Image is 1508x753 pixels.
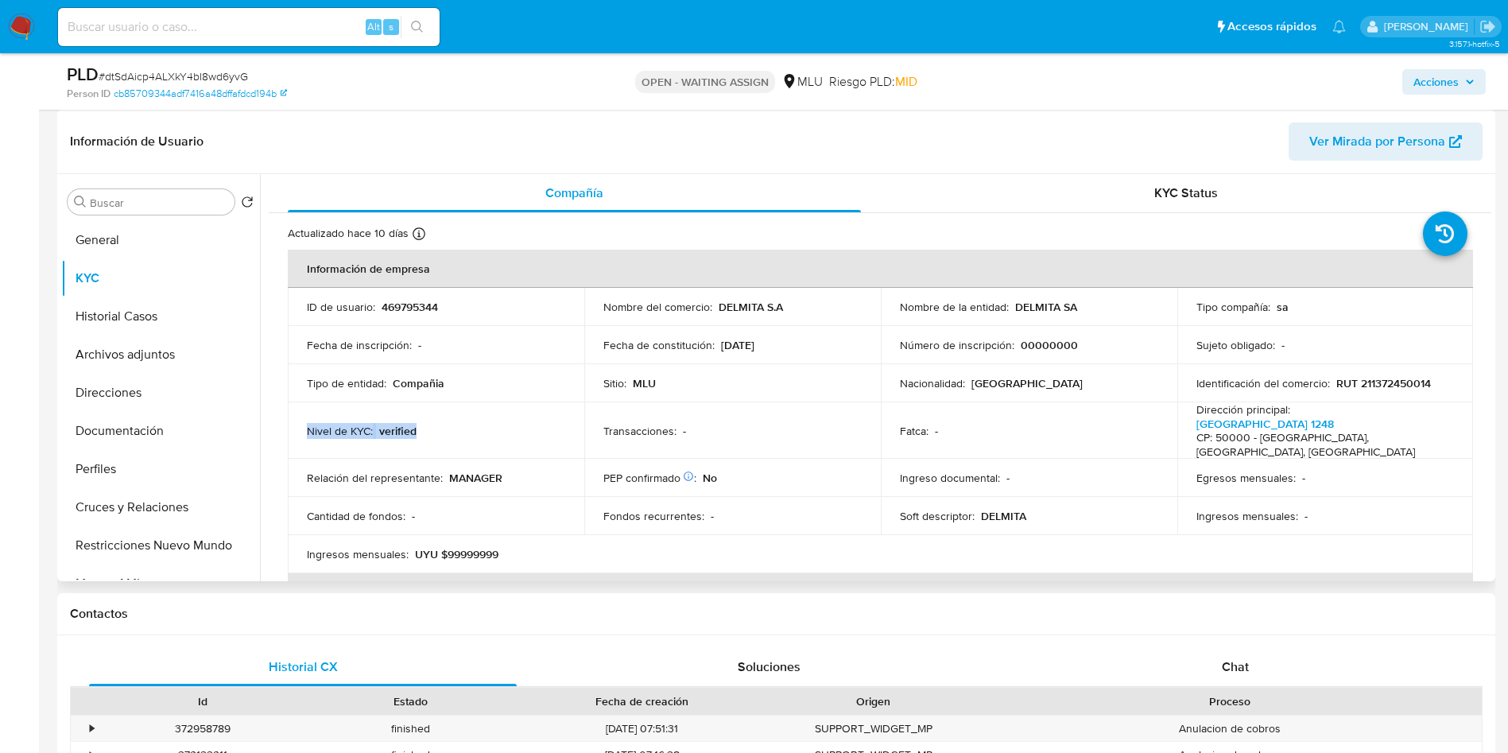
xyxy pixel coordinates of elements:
p: Transacciones : [603,424,676,438]
b: PLD [67,61,99,87]
button: Marcas AML [61,565,260,603]
span: Soluciones [738,658,801,676]
p: - [1006,471,1010,485]
span: Historial CX [269,658,338,676]
p: Sitio : [603,376,626,390]
span: 3.157.1-hotfix-5 [1449,37,1500,50]
div: MLU [781,73,823,91]
p: Nombre de la entidad : [900,300,1009,314]
th: Datos de contacto [288,573,1473,611]
p: Tipo compañía : [1196,300,1270,314]
p: - [1302,471,1305,485]
span: Ver Mirada por Persona [1309,122,1445,161]
p: Tipo de entidad : [307,376,386,390]
button: Documentación [61,412,260,450]
button: Cruces y Relaciones [61,488,260,526]
a: [GEOGRAPHIC_DATA] 1248 [1196,416,1334,432]
span: s [389,19,393,34]
div: • [90,721,94,736]
p: Soft descriptor : [900,509,975,523]
p: DELMITA [981,509,1026,523]
p: Nombre del comercio : [603,300,712,314]
p: Identificación del comercio : [1196,376,1330,390]
p: [DATE] [721,338,754,352]
button: Buscar [74,196,87,208]
span: MID [895,72,917,91]
p: - [1281,338,1285,352]
p: ID de usuario : [307,300,375,314]
p: MANAGER [449,471,502,485]
span: Compañía [545,184,603,202]
span: # dtSdAicp4ALXkY4bI8wd6yvG [99,68,248,84]
button: Restricciones Nuevo Mundo [61,526,260,565]
button: search-icon [401,16,433,38]
button: Volver al orden por defecto [241,196,254,213]
button: Archivos adjuntos [61,336,260,374]
h1: Información de Usuario [70,134,204,149]
p: RUT 211372450014 [1336,376,1431,390]
div: finished [307,716,515,742]
span: Alt [367,19,380,34]
span: Chat [1222,658,1249,676]
p: Cantidad de fondos : [307,509,405,523]
p: [GEOGRAPHIC_DATA] [971,376,1083,390]
h1: Contactos [70,606,1483,622]
p: - [412,509,415,523]
p: Número de inscripción : [900,338,1014,352]
p: verified [379,424,417,438]
p: Nivel de KYC : [307,424,373,438]
button: Perfiles [61,450,260,488]
th: Información de empresa [288,250,1473,288]
button: KYC [61,259,260,297]
div: Origen [781,693,967,709]
p: sa [1277,300,1289,314]
p: Nacionalidad : [900,376,965,390]
p: Fondos recurrentes : [603,509,704,523]
span: Riesgo PLD: [829,73,917,91]
div: Fecha de creación [526,693,758,709]
span: Acciones [1413,69,1459,95]
div: Proceso [989,693,1471,709]
p: - [418,338,421,352]
p: Ingresos mensuales : [1196,509,1298,523]
p: - [935,424,938,438]
p: Ingresos mensuales : [307,547,409,561]
p: 469795344 [382,300,438,314]
div: Id [110,693,296,709]
p: - [1304,509,1308,523]
p: MLU [633,376,656,390]
p: Compañia [393,376,444,390]
p: DELMITA S.A [719,300,783,314]
p: Relación del representante : [307,471,443,485]
a: Notificaciones [1332,20,1346,33]
input: Buscar usuario o caso... [58,17,440,37]
p: Fecha de constitución : [603,338,715,352]
p: Dirección principal : [1196,402,1290,417]
p: DELMITA SA [1015,300,1077,314]
p: UYU $99999999 [415,547,498,561]
div: SUPPORT_WIDGET_MP [770,716,978,742]
a: cb85709344adf7416a48dffafdcd194b [114,87,287,101]
p: - [711,509,714,523]
span: Accesos rápidos [1227,18,1316,35]
h4: CP: 50000 - [GEOGRAPHIC_DATA], [GEOGRAPHIC_DATA], [GEOGRAPHIC_DATA] [1196,431,1448,459]
span: KYC Status [1154,184,1218,202]
p: Fatca : [900,424,928,438]
button: Acciones [1402,69,1486,95]
a: Salir [1479,18,1496,35]
p: Sujeto obligado : [1196,338,1275,352]
p: - [683,424,686,438]
p: Actualizado hace 10 días [288,226,409,241]
div: Anulacion de cobros [978,716,1482,742]
p: Egresos mensuales : [1196,471,1296,485]
p: Ingreso documental : [900,471,1000,485]
div: Estado [318,693,504,709]
p: Fecha de inscripción : [307,338,412,352]
p: PEP confirmado : [603,471,696,485]
div: [DATE] 07:51:31 [515,716,770,742]
p: tomas.vaya@mercadolibre.com [1384,19,1474,34]
button: Historial Casos [61,297,260,336]
button: General [61,221,260,259]
p: No [703,471,717,485]
p: OPEN - WAITING ASSIGN [635,71,775,93]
